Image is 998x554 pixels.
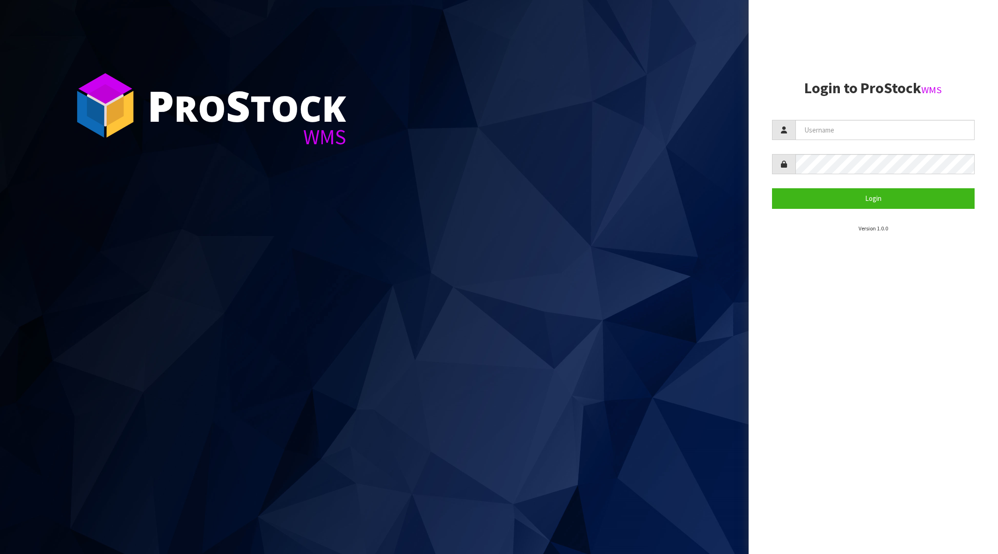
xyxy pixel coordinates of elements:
span: S [226,77,250,134]
button: Login [772,188,975,208]
div: ro tock [147,84,346,126]
h2: Login to ProStock [772,80,975,96]
input: Username [795,120,975,140]
img: ProStock Cube [70,70,140,140]
small: WMS [921,84,942,96]
span: P [147,77,174,134]
div: WMS [147,126,346,148]
small: Version 1.0.0 [859,225,888,232]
